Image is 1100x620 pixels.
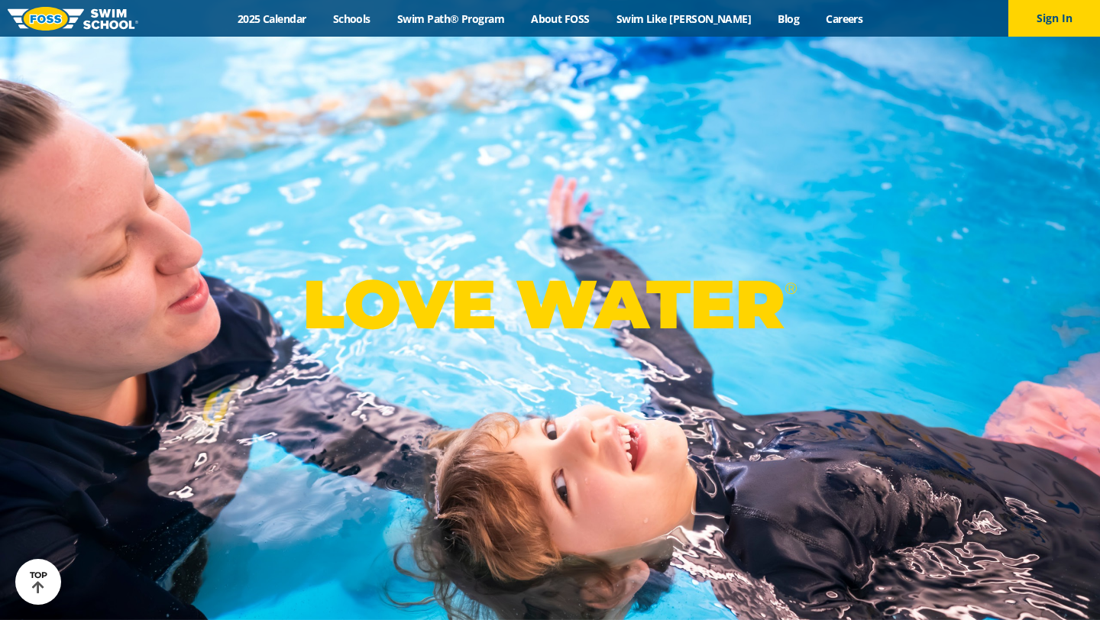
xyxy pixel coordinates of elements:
p: LOVE WATER [302,263,797,345]
a: About FOSS [518,11,603,26]
a: 2025 Calendar [224,11,319,26]
img: FOSS Swim School Logo [8,7,138,31]
sup: ® [785,279,797,298]
a: Swim Like [PERSON_NAME] [603,11,765,26]
a: Careers [813,11,876,26]
a: Blog [765,11,813,26]
a: Schools [319,11,383,26]
a: Swim Path® Program [383,11,517,26]
div: TOP [30,570,47,594]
